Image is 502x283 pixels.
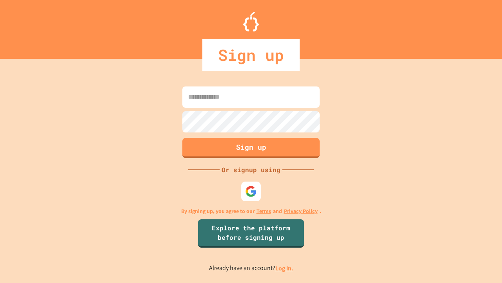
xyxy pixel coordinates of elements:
[243,12,259,31] img: Logo.svg
[284,207,318,215] a: Privacy Policy
[202,39,300,71] div: Sign up
[245,186,257,197] img: google-icon.svg
[182,138,320,158] button: Sign up
[220,165,282,175] div: Or signup using
[275,264,293,272] a: Log in.
[181,207,321,215] p: By signing up, you agree to our and .
[256,207,271,215] a: Terms
[198,219,304,248] a: Explore the platform before signing up
[209,263,293,273] p: Already have an account?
